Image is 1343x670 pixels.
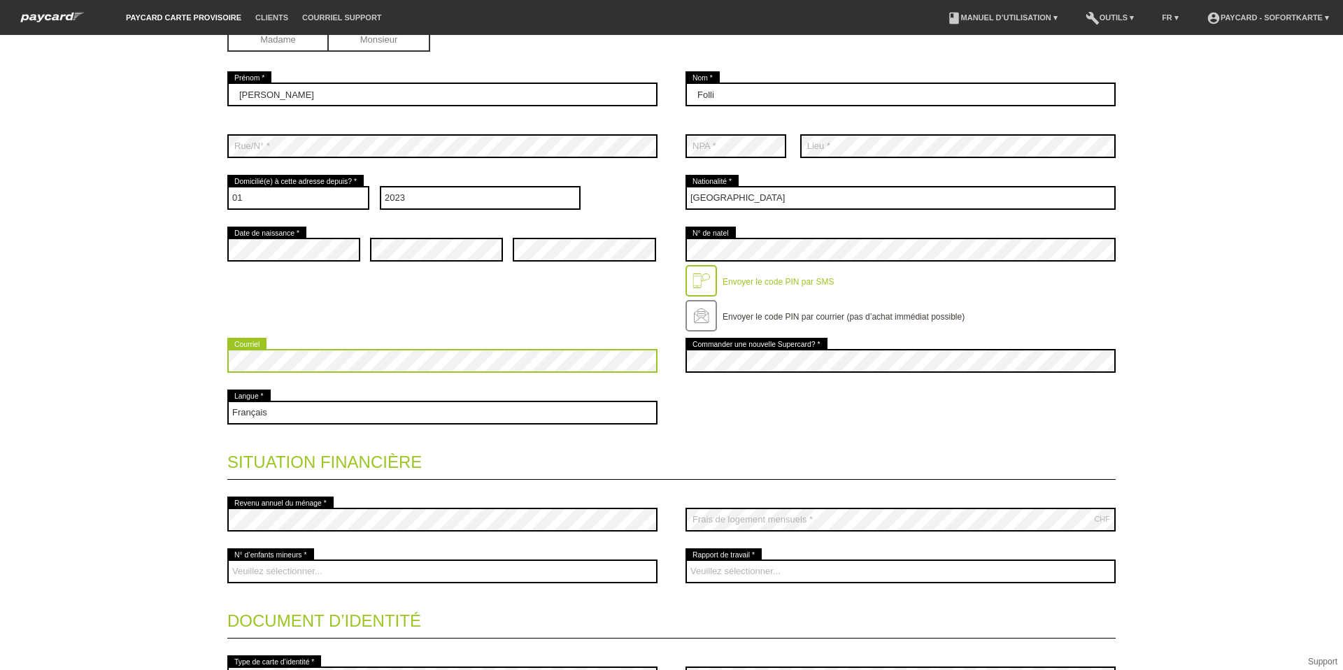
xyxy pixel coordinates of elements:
[1094,515,1110,523] div: CHF
[723,312,965,322] label: Envoyer le code PIN par courrier (pas d’achat immédiat possible)
[227,439,1116,480] legend: Situation financière
[119,13,248,22] a: paycard carte provisoire
[14,16,91,27] a: paycard Sofortkarte
[1086,11,1100,25] i: build
[940,13,1065,22] a: bookManuel d’utilisation ▾
[1200,13,1336,22] a: account_circlepaycard - Sofortkarte ▾
[723,277,834,287] label: Envoyer le code PIN par SMS
[295,13,388,22] a: Courriel Support
[227,597,1116,639] legend: Document d’identité
[1155,13,1186,22] a: FR ▾
[1207,11,1221,25] i: account_circle
[1308,657,1337,667] a: Support
[14,10,91,24] img: paycard Sofortkarte
[248,13,295,22] a: Clients
[947,11,961,25] i: book
[1079,13,1141,22] a: buildOutils ▾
